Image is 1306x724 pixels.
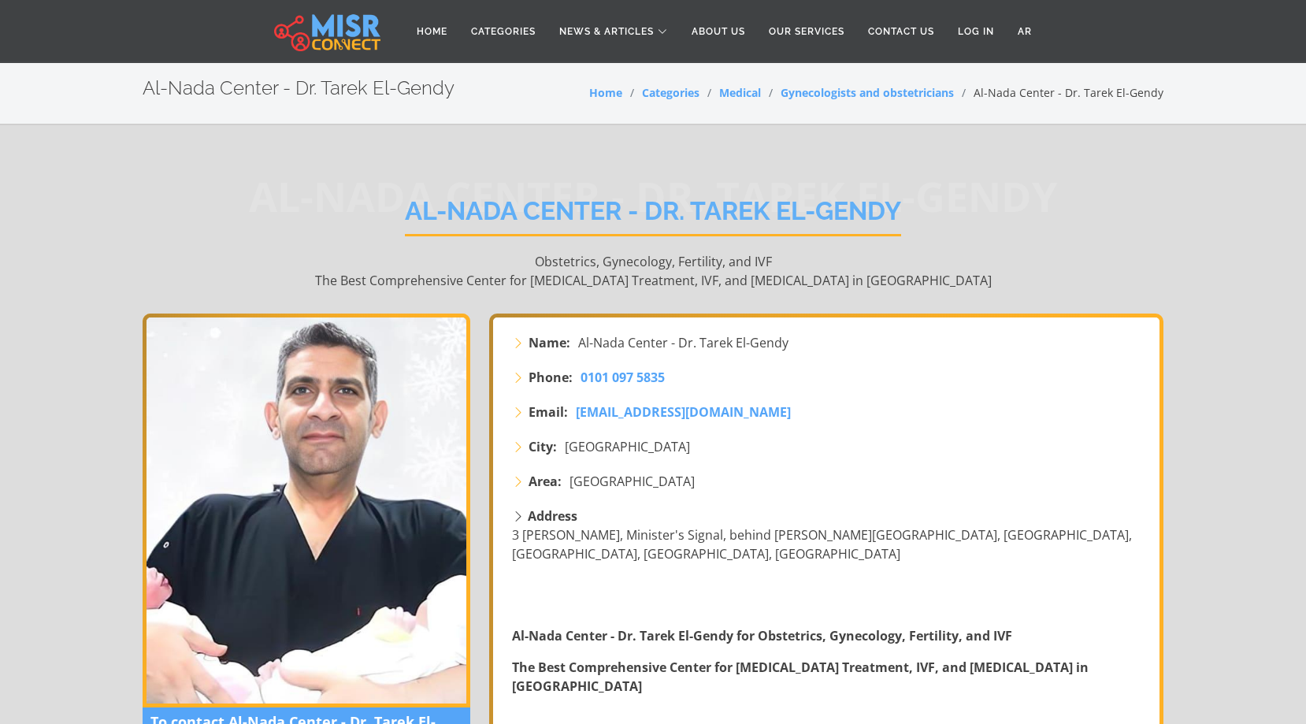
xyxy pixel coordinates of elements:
[529,437,557,456] strong: City:
[547,17,680,46] a: News & Articles
[570,472,695,491] span: [GEOGRAPHIC_DATA]
[1006,17,1044,46] a: AR
[405,196,901,236] h1: Al-Nada Center - Dr. Tarek El-Gendy
[512,627,1012,644] strong: Al-Nada Center - Dr. Tarek El-Gendy for Obstetrics, Gynecology, Fertility, and IVF
[589,85,622,100] a: Home
[529,333,570,352] strong: Name:
[143,252,1163,290] p: Obstetrics, Gynecology, Fertility, and IVF The Best Comprehensive Center for [MEDICAL_DATA] Treat...
[954,84,1163,101] li: Al-Nada Center - Dr. Tarek El-Gendy
[143,77,455,100] h2: Al-Nada Center - Dr. Tarek El-Gendy
[719,85,761,100] a: Medical
[946,17,1006,46] a: Log in
[459,17,547,46] a: Categories
[680,17,757,46] a: About Us
[781,85,954,100] a: Gynecologists and obstetricians
[559,24,654,39] span: News & Articles
[512,526,1132,562] span: 3 [PERSON_NAME], Minister's Signal, behind [PERSON_NAME][GEOGRAPHIC_DATA], [GEOGRAPHIC_DATA], [GE...
[274,12,380,51] img: main.misr_connect
[143,314,470,707] img: Al-Nada Center - Dr. Tarek El-Gendy
[578,333,788,352] span: Al-Nada Center - Dr. Tarek El-Gendy
[581,369,665,386] span: ‎0101 097 5835
[576,403,791,421] a: [EMAIL_ADDRESS][DOMAIN_NAME]
[581,368,665,387] a: ‎0101 097 5835
[642,85,699,100] a: Categories
[757,17,856,46] a: Our Services
[529,403,568,421] strong: Email:
[856,17,946,46] a: Contact Us
[565,437,690,456] span: [GEOGRAPHIC_DATA]
[529,472,562,491] strong: Area:
[528,507,577,525] strong: Address
[405,17,459,46] a: Home
[529,368,573,387] strong: Phone:
[512,659,1089,695] strong: The Best Comprehensive Center for [MEDICAL_DATA] Treatment, IVF, and [MEDICAL_DATA] in [GEOGRAPHI...
[576,403,791,421] span: [EMAIL_ADDRESS][DOMAIN_NAME]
